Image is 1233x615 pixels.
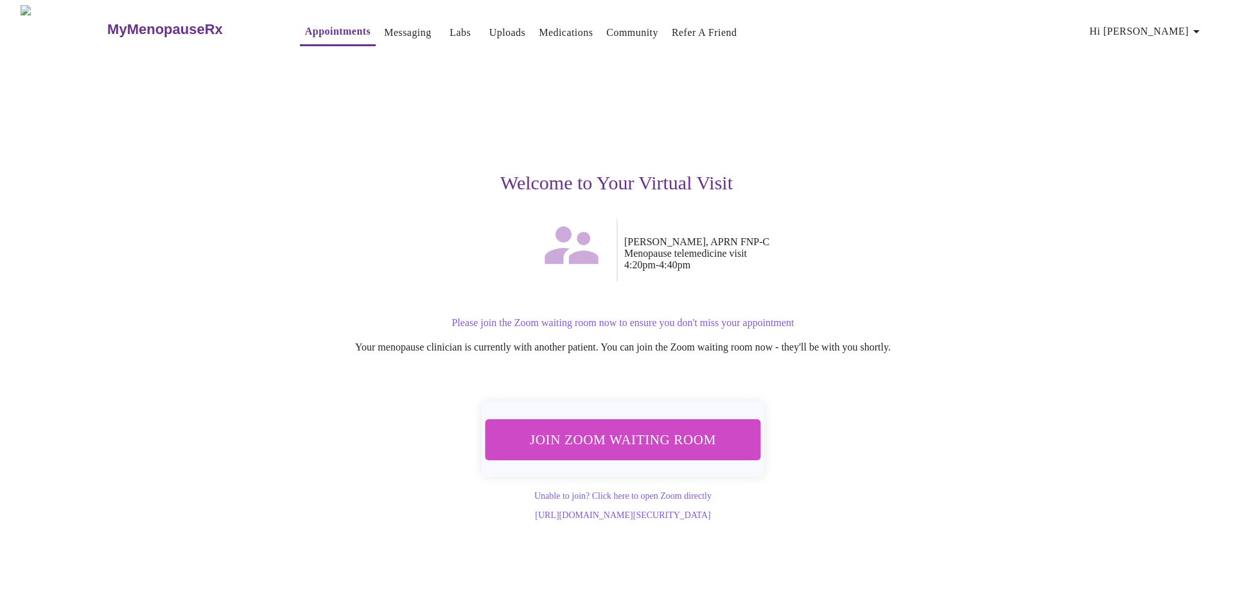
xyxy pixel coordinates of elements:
[489,24,526,42] a: Uploads
[1090,22,1204,40] span: Hi [PERSON_NAME]
[300,19,376,46] button: Appointments
[601,20,663,46] button: Community
[485,419,761,460] button: Join Zoom Waiting Room
[484,20,531,46] button: Uploads
[107,21,223,38] h3: MyMenopauseRx
[539,24,593,42] a: Medications
[606,24,658,42] a: Community
[106,7,274,52] a: MyMenopauseRx
[440,20,481,46] button: Labs
[234,342,1012,353] p: Your menopause clinician is currently with another patient. You can join the Zoom waiting room no...
[384,24,431,42] a: Messaging
[534,20,598,46] button: Medications
[667,20,742,46] button: Refer a Friend
[672,24,737,42] a: Refer a Friend
[379,20,436,46] button: Messaging
[234,317,1012,329] p: Please join the Zoom waiting room now to ensure you don't miss your appointment
[305,22,371,40] a: Appointments
[534,491,712,501] a: Unable to join? Click here to open Zoom directly
[21,5,106,53] img: MyMenopauseRx Logo
[502,428,744,451] span: Join Zoom Waiting Room
[535,510,710,520] a: [URL][DOMAIN_NAME][SECURITY_DATA]
[624,236,1012,271] p: [PERSON_NAME], APRN FNP-C Menopause telemedicine visit 4:20pm - 4:40pm
[1085,19,1209,44] button: Hi [PERSON_NAME]
[221,172,1012,194] h3: Welcome to Your Virtual Visit
[450,24,471,42] a: Labs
